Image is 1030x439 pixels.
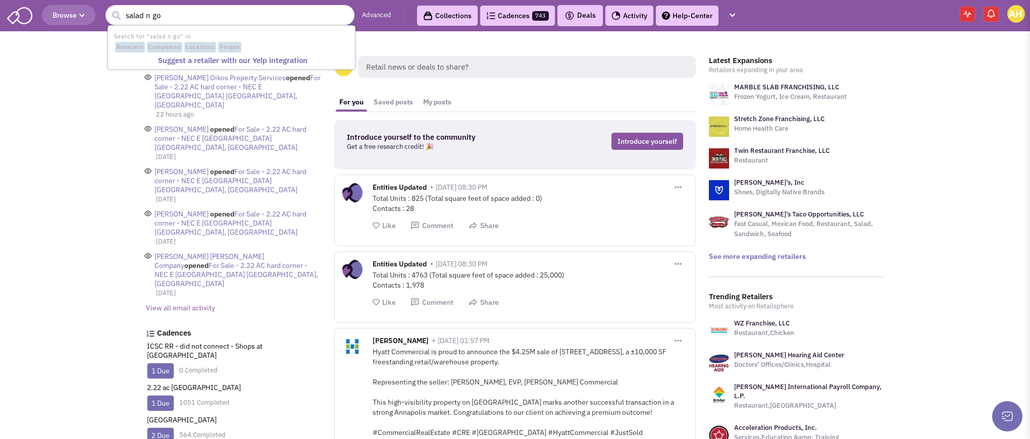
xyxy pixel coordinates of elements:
a: ICSC RR - did not connect - Shops at [GEOGRAPHIC_DATA] [147,342,263,360]
a: Collections [417,6,478,26]
a: My posts [418,93,456,112]
button: Like [373,221,396,231]
img: Cadences_logo.png [146,331,154,337]
a: Introduce yourself [611,133,683,150]
a: 2.22 ac [GEOGRAPHIC_DATA] [147,383,241,392]
p: [DATE] [156,194,321,204]
span: For Sale - 2.22 AC hard corner - NEC E [GEOGRAPHIC_DATA] [GEOGRAPHIC_DATA], [GEOGRAPHIC_DATA] [154,209,306,237]
span: Retailers [115,42,145,53]
input: Search [106,5,354,25]
a: 0 Completed [179,366,218,374]
b: Suggest a retailer with our Yelp integration [158,56,307,65]
span: Like [382,298,396,307]
span: [PERSON_NAME] [154,125,209,134]
span: 743 [532,11,549,21]
p: Doctors’ Offices/Clinics,Hospital [734,360,844,370]
p: [DATE] [156,288,321,298]
span: opened [210,125,234,134]
img: logo [709,180,729,200]
a: Suggest a retailer with our Yelp integration [112,54,353,68]
span: opened [210,167,234,176]
a: Saved posts [369,93,418,112]
span: [PERSON_NAME] [154,252,209,261]
div: Total Units : 4763 (Total square feet of space added : 25,000) Contacts : 1,978 [373,270,688,290]
a: 564 Completed [179,430,226,439]
h3: Cadences [157,328,321,338]
img: SmartAdmin [7,5,32,24]
img: icons_eye-open.png [144,167,152,175]
button: Comment [410,298,453,307]
span: opened [184,261,209,270]
div: Hyatt Commercial is proud to announce the $4.25M sale of [STREET_ADDRESS], a ±10,000 SF freestand... [373,347,688,437]
button: Deals [561,9,599,22]
p: 22 hours ago [156,109,321,120]
h3: Latest Expansions [709,56,883,65]
a: [PERSON_NAME]'s Taco Opportunities, LLC [734,210,864,218]
img: Cadences_logo.png [486,12,495,19]
span: Like [382,221,396,230]
img: Activity.png [611,11,621,20]
span: [DATE] 01:57 PM [438,336,489,345]
a: 1051 Completed [179,398,230,407]
img: Ally Huynh [1007,5,1025,23]
span: Entities Updated [373,259,427,271]
img: logo [709,117,729,137]
span: Companies [147,42,182,53]
span: [DATE] 08:30 PM [436,259,487,268]
span: [PERSON_NAME] Company [154,252,264,270]
p: Restaurant,[GEOGRAPHIC_DATA] [734,401,883,411]
button: Share [469,298,499,307]
p: Restaurant,Chicken [734,328,794,338]
div: Total Units : 825 (Total square feet of space added : 0) Contacts : 28 [373,193,688,213]
p: Retailers expanding in your area [709,65,883,75]
a: [GEOGRAPHIC_DATA] [147,415,217,424]
img: icons_eye-open.png [144,125,152,133]
button: Comment [410,221,453,231]
span: People [218,42,241,53]
img: help.png [662,12,670,20]
span: Deals [564,11,596,20]
a: [PERSON_NAME] International Payroll Company, L.P. [734,382,882,400]
span: Browse [53,11,85,20]
span: [PERSON_NAME] [154,73,209,82]
span: [PERSON_NAME] [373,336,429,348]
span: For Sale - 2.22 AC hard corner - NEC E [GEOGRAPHIC_DATA] [GEOGRAPHIC_DATA], [GEOGRAPHIC_DATA] [154,167,306,194]
p: Restaurant [734,155,830,166]
p: Most activity on Retailsphere [709,301,883,311]
img: logo [709,212,729,232]
a: View all email activity [146,303,215,312]
button: Browse [42,5,95,25]
a: Cadences743 [480,6,555,26]
a: [PERSON_NAME] Hearing Aid Center [734,351,844,359]
p: Frozen Yogurt, Ice Cream, Restaurant [734,92,847,102]
a: See more expanding retailers [709,252,806,261]
button: Like [373,298,396,307]
a: 1 Due [151,366,170,375]
span: opened [286,73,310,82]
span: Retail news or deals to share? [358,56,696,78]
h3: Introduce yourself to the community [347,133,538,142]
img: icons_eye-open.png [144,209,152,217]
p: [DATE] [156,152,321,162]
img: icons_eye-open.png [144,252,152,260]
a: Advanced [362,11,391,20]
img: logo [709,148,729,169]
span: Locations [184,42,216,53]
p: Fast Casual, Mexican Food, Restaurant, Salad, Sandwich, Seafood [734,219,883,239]
img: icons_eye-open.png [144,73,152,81]
button: Share [469,221,499,231]
a: Help-Center [656,6,718,26]
img: icon-deals.svg [564,10,575,22]
p: Get a free research credit! 🎉 [347,142,538,152]
a: WZ Franchise, LLC [734,319,790,327]
a: Twin Restaurant Franchise, LLC [734,146,830,155]
span: Oikos Property Services [210,73,286,82]
img: www.wingzone.com [709,321,729,341]
span: For Sale - 2.22 AC hard corner - NEC E [GEOGRAPHIC_DATA] [GEOGRAPHIC_DATA], [GEOGRAPHIC_DATA] [154,73,321,109]
a: Acceleration Products, Inc. [734,423,817,432]
a: MARBLE SLAB FRANCHISING, LLC [734,83,839,91]
span: Entities Updated [373,183,427,194]
p: [DATE] [156,237,321,247]
span: [PERSON_NAME] [154,209,209,218]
